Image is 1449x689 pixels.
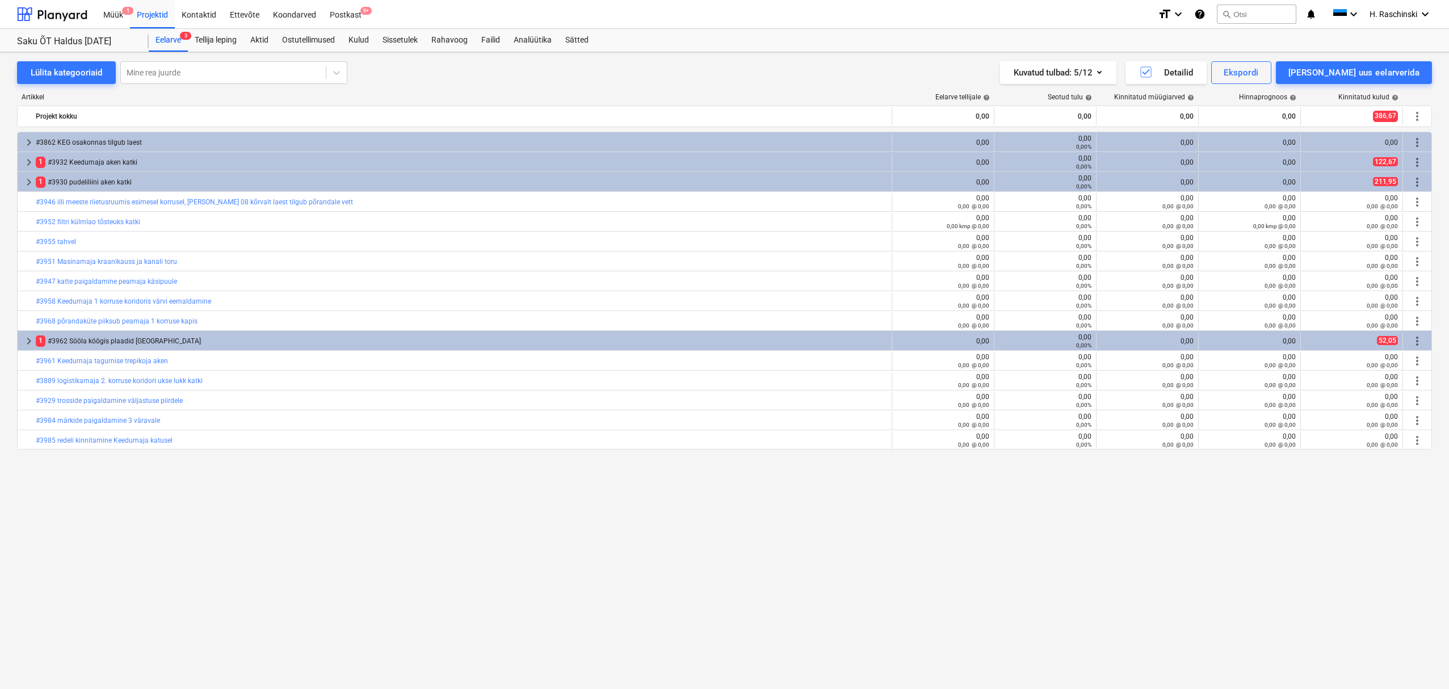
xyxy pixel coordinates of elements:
small: 0,00 @ 0,00 [1162,283,1194,289]
div: 0,00 [897,432,989,448]
div: 0,00 [999,333,1091,349]
small: 0,00 @ 0,00 [1367,382,1398,388]
div: 0,00 [1101,337,1194,345]
div: Failid [474,29,507,52]
div: 0,00 [897,313,989,329]
div: 0,00 [999,353,1091,369]
a: Aktid [243,29,275,52]
div: 0,00 [897,178,989,186]
small: 0,00 @ 0,00 [1162,243,1194,249]
div: 0,00 [1101,432,1194,448]
div: 0,00 [999,313,1091,329]
span: Rohkem tegevusi [1410,156,1424,169]
div: 0,00 [897,138,989,146]
div: Rahavoog [425,29,474,52]
span: 1 [122,7,133,15]
div: 0,00 [1305,234,1398,250]
div: 0,00 [897,413,989,428]
span: Rohkem tegevusi [1410,374,1424,388]
div: 0,00 [999,194,1091,210]
a: #3984 märkide paigaldamine 3 väravale [36,417,160,425]
a: Kulud [342,29,376,52]
div: Lülita kategooriaid [31,65,102,80]
div: 0,00 [1203,254,1296,270]
div: Eelarve [149,29,188,52]
div: 0,00 [1305,432,1398,448]
div: 0,00 [1101,293,1194,309]
a: #3985 redeli kinnitamine Keedumaja katusel [36,436,173,444]
div: Sissetulek [376,29,425,52]
span: Rohkem tegevusi [1410,394,1424,407]
div: Eelarve tellijale [935,93,990,101]
span: Rohkem tegevusi [1410,235,1424,249]
span: help [1389,94,1398,101]
div: 0,00 [897,337,989,345]
div: 0,00 [897,353,989,369]
small: 0,00 @ 0,00 [1367,263,1398,269]
div: 0,00 [1203,138,1296,146]
small: 0,00% [1076,183,1091,190]
div: 0,00 [1305,373,1398,389]
div: 0,00 [1203,158,1296,166]
div: 0,00 [897,107,989,125]
div: Hinnaprognoos [1239,93,1296,101]
i: Abikeskus [1194,7,1206,21]
div: 0,00 [1101,107,1194,125]
div: 0,00 [897,373,989,389]
div: 0,00 [999,254,1091,270]
span: keyboard_arrow_right [22,156,36,169]
div: 0,00 [1101,373,1194,389]
small: 0,00% [1076,442,1091,448]
i: keyboard_arrow_down [1347,7,1360,21]
span: Rohkem tegevusi [1410,110,1424,123]
div: 0,00 [1101,178,1194,186]
button: Detailid [1125,61,1207,84]
div: 0,00 [1101,138,1194,146]
i: keyboard_arrow_down [1171,7,1185,21]
span: Rohkem tegevusi [1410,295,1424,308]
small: 0,00 kmp @ 0,00 [1253,223,1296,229]
a: Tellija leping [188,29,243,52]
div: Ostutellimused [275,29,342,52]
div: 0,00 [897,254,989,270]
div: Artikkel [17,93,893,101]
a: #3951 Masinamaja kraanikauss ja kanali toru [36,258,177,266]
button: Lülita kategooriaid [17,61,116,84]
small: 0,00 @ 0,00 [1367,362,1398,368]
small: 0,00 @ 0,00 [1265,263,1296,269]
div: 0,00 [1305,413,1398,428]
span: 1 [36,335,45,346]
div: 0,00 [999,373,1091,389]
i: keyboard_arrow_down [1418,7,1432,21]
small: 0,00 @ 0,00 [1162,422,1194,428]
div: 0,00 [1203,337,1296,345]
div: 0,00 [999,413,1091,428]
a: #3946 illi meeste riietusruumis esimesel korrusel, [PERSON_NAME] 08 kõrvalt laest tilgub põrandal... [36,198,353,206]
small: 0,00 @ 0,00 [1367,223,1398,229]
span: 122,67 [1373,157,1398,166]
span: keyboard_arrow_right [22,175,36,189]
span: 52,05 [1377,336,1398,345]
div: 0,00 [1203,393,1296,409]
div: 0,00 [1203,194,1296,210]
span: help [1083,94,1092,101]
div: 0,00 [1101,413,1194,428]
div: 0,00 [1101,353,1194,369]
div: Kuvatud tulbad : 5/12 [1014,65,1103,80]
small: 0,00 @ 0,00 [1162,322,1194,329]
small: 0,00 @ 0,00 [1367,283,1398,289]
div: 0,00 [1203,373,1296,389]
button: [PERSON_NAME] uus eelarverida [1276,61,1432,84]
span: Rohkem tegevusi [1410,314,1424,328]
div: 0,00 [1101,254,1194,270]
small: 0,00 @ 0,00 [1162,223,1194,229]
small: 0,00 @ 0,00 [1162,442,1194,448]
small: 0,00% [1076,263,1091,269]
small: 0,00 kmp @ 0,00 [947,223,989,229]
small: 0,00% [1076,223,1091,229]
div: Ekspordi [1224,65,1258,80]
a: Analüütika [507,29,558,52]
